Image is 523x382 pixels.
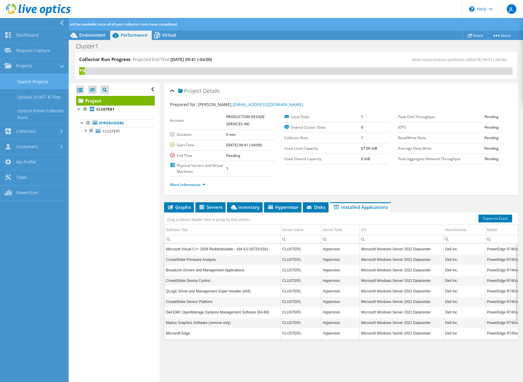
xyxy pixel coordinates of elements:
label: End Time [170,153,226,159]
a: More [487,31,515,40]
span: [PERSON_NAME], [198,102,303,107]
a: [EMAIL_ADDRESS][DOMAIN_NAME] [233,102,303,107]
label: Peak Aggregate Network Throughput [398,156,484,162]
td: Column Server Name, Value CLUSTER1 [281,328,321,338]
td: Column Server Role, Value Hypervisor [321,275,360,286]
td: Column Server Role, Value Hypervisor [321,254,360,265]
td: Column Server Role, Value Hypervisor [321,307,360,317]
td: Column Software Title, Filter cell [164,235,281,243]
td: Column Server Name, Value CLUSTER1 [281,275,321,286]
div: Drag a column header here to group by that column [166,215,251,224]
td: Column Manufacturer, Filter cell [444,235,485,243]
td: Column OS, Value Microsoft Windows Server 2022 Datacenter [360,254,444,265]
td: Column Software Title, Value Broadcom Drivers and Management Applications [164,265,281,275]
label: Average Daily Write [398,145,484,151]
a: More Information [170,182,205,187]
span: JL [507,4,516,14]
label: Read/Write Ratio [398,135,484,141]
a: Hypervisors [76,119,155,127]
div: Model [487,226,497,234]
span: Graphs [167,204,191,210]
td: Column Manufacturer, Value Dell Inc. [444,265,485,275]
td: Column Software Title, Value CrowdStrike Firmware Analysis [164,254,281,265]
a: Project [76,96,155,105]
td: Column OS, Value Microsoft Windows Server 2022 Datacenter [360,265,444,275]
td: Column Server Role, Value Hypervisor [321,265,360,275]
td: Column Software Title, Value Matrox Graphics Software (remove only) [164,317,281,328]
b: Pending [484,146,499,151]
span: Hypervisor [267,204,298,210]
td: Column Server Role, Value Hypervisor [321,296,360,307]
span: [DATE] 09:41 (-04:00) [170,57,212,62]
td: Column Manufacturer, Value Dell Inc. [444,328,485,338]
label: Used Local Capacity [284,145,361,151]
td: Column Software Title, Value QLogic Driver and Management Super Installer (x64) [164,286,281,296]
b: Pending [484,114,499,119]
span: Virtual [162,32,176,38]
td: Column Server Name, Value CLUSTER1 [281,307,321,317]
td: Column Server Name, Value CLUSTER1 [281,296,321,307]
label: Start Time [170,142,226,148]
td: Column Server Role, Value Hypervisor [321,317,360,328]
td: Column OS, Value Microsoft Windows Server 2022 Datacenter [360,328,444,338]
td: Column OS, Value Microsoft Windows Server 2022 Datacenter [360,286,444,296]
span: CLUSTER1 [103,129,120,134]
label: Prepared for: [170,102,197,107]
div: 1% [79,67,85,74]
b: [DATE] 09:41 (-04:00) [226,142,262,148]
td: Column Server Name, Filter cell [281,235,321,243]
b: PRODUCTION DESIGN SERVICES INC [226,114,264,127]
td: Column Server Role, Value Hypervisor [321,338,360,349]
td: Column Server Role, Filter cell [321,235,360,243]
td: Column Software Title, Value Microsoft Visual C++ 2008 Redistributable - x64 9.0.30729.6161 [164,244,281,254]
div: Server Role [323,226,342,234]
div: Server Name [282,226,304,234]
span: Details [203,87,219,94]
span: Inventory [230,204,260,210]
td: Column Manufacturer, Value Dell Inc. [444,244,485,254]
a: CLUSTER1 [76,127,155,135]
div: Data grid [164,212,518,340]
span: Environment [79,32,106,38]
td: Column OS, Filter cell [360,235,444,243]
td: Column Server Name, Value CLUSTER1 [281,286,321,296]
td: Column Manufacturer, Value Dell Inc. [444,275,485,286]
td: Column Manufacturer, Value Dell Inc. [444,307,485,317]
span: Servers [198,204,223,210]
td: Column OS, Value Microsoft Windows Server 2022 Datacenter [360,275,444,286]
b: 1 [361,135,363,140]
td: Column Manufacturer, Value Dell Inc. [444,317,485,328]
span: Disks [306,204,325,210]
td: Column Software Title, Value Dell EMC OpenManage Systems Management Software (64-Bit) [164,307,281,317]
b: 0 GiB [361,156,370,161]
td: Column OS, Value Microsoft Windows Server 2022 Datacenter [360,317,444,328]
td: Column OS, Value Microsoft Windows Server 2022 Datacenter [360,307,444,317]
td: Column Software Title, Value Microsoft Visual C++ 2008 Redistributable - x86 9.0.30729.6161 [164,338,281,349]
div: Manufacturer [445,226,466,234]
td: Column Manufacturer, Value Dell Inc. [444,296,485,307]
td: Column Server Role, Value Hypervisor [321,244,360,254]
td: Software Title Column [164,225,281,235]
td: Column Manufacturer, Value Dell Inc. [444,254,485,265]
label: Collector Runs [284,135,361,141]
td: Column Software Title, Value CrowdStrike Sensor Platform [164,296,281,307]
b: 1 [361,114,363,119]
td: Column Server Name, Value CLUSTER1 [281,254,321,265]
h1: Cluster1 [73,43,108,50]
td: Column Server Name, Value CLUSTER1 [281,244,321,254]
b: Pending [484,156,499,161]
label: Duration [170,132,226,138]
a: Share [463,31,488,40]
div: Software Title [166,226,188,234]
td: Column Server Name, Value CLUSTER1 [281,265,321,275]
span: Project [178,88,201,94]
label: Used Shared Capacity [284,156,361,162]
label: Physical Servers and Virtual Machines [170,163,226,175]
label: Shared Cluster Disks [284,124,361,130]
b: CLUSTER1 [96,107,114,112]
b: 0 min [226,132,236,137]
b: Pending [484,135,499,140]
h4: Projected End Time: [133,56,212,63]
td: Column OS, Value Microsoft Windows Server 2022 Datacenter [360,244,444,254]
td: Server Role Column [321,225,360,235]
